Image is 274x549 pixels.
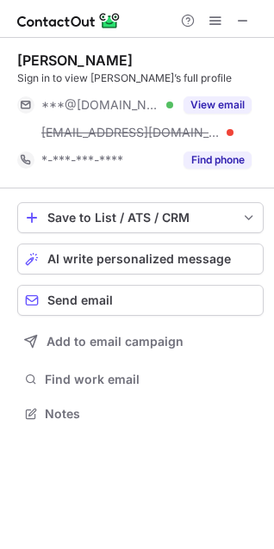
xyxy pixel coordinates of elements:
[47,335,184,349] span: Add to email campaign
[17,285,264,316] button: Send email
[47,293,113,307] span: Send email
[17,202,264,233] button: save-profile-one-click
[47,211,234,225] div: Save to List / ATS / CRM
[45,372,257,387] span: Find work email
[17,10,121,31] img: ContactOut v5.3.10
[17,367,264,392] button: Find work email
[17,326,264,357] button: Add to email campaign
[17,244,264,274] button: AI write personalized message
[17,402,264,426] button: Notes
[47,252,231,266] span: AI write personalized message
[45,406,257,422] span: Notes
[184,151,252,169] button: Reveal Button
